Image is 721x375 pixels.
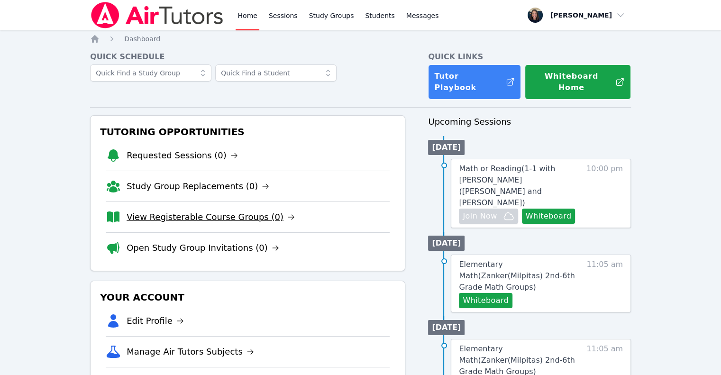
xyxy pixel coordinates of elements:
span: 10:00 pm [586,163,623,224]
h4: Quick Links [428,51,631,63]
h3: Upcoming Sessions [428,115,631,128]
span: Math or Reading ( 1-1 with [PERSON_NAME] ([PERSON_NAME] and [PERSON_NAME] ) [459,164,555,207]
li: [DATE] [428,236,465,251]
li: [DATE] [428,140,465,155]
a: Manage Air Tutors Subjects [127,345,254,358]
a: Study Group Replacements (0) [127,180,269,193]
button: Join Now [459,209,518,224]
button: Whiteboard [459,293,512,308]
a: Edit Profile [127,314,184,328]
a: Elementary Math(Zanker(Milpitas) 2nd-6th Grade Math Groups) [459,259,582,293]
a: View Registerable Course Groups (0) [127,210,295,224]
h3: Your Account [98,289,397,306]
a: Requested Sessions (0) [127,149,238,162]
input: Quick Find a Student [215,64,337,82]
span: Elementary Math ( Zanker(Milpitas) 2nd-6th Grade Math Groups ) [459,260,575,292]
h3: Tutoring Opportunities [98,123,397,140]
a: Tutor Playbook [428,64,521,100]
img: Air Tutors [90,2,224,28]
button: Whiteboard [522,209,575,224]
nav: Breadcrumb [90,34,631,44]
a: Math or Reading(1-1 with [PERSON_NAME] ([PERSON_NAME] and [PERSON_NAME]) [459,163,582,209]
span: Join Now [463,210,497,222]
span: Messages [406,11,439,20]
input: Quick Find a Study Group [90,64,211,82]
a: Dashboard [124,34,160,44]
h4: Quick Schedule [90,51,405,63]
button: Whiteboard Home [525,64,631,100]
span: 11:05 am [586,259,623,308]
li: [DATE] [428,320,465,335]
span: Dashboard [124,35,160,43]
a: Open Study Group Invitations (0) [127,241,279,255]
